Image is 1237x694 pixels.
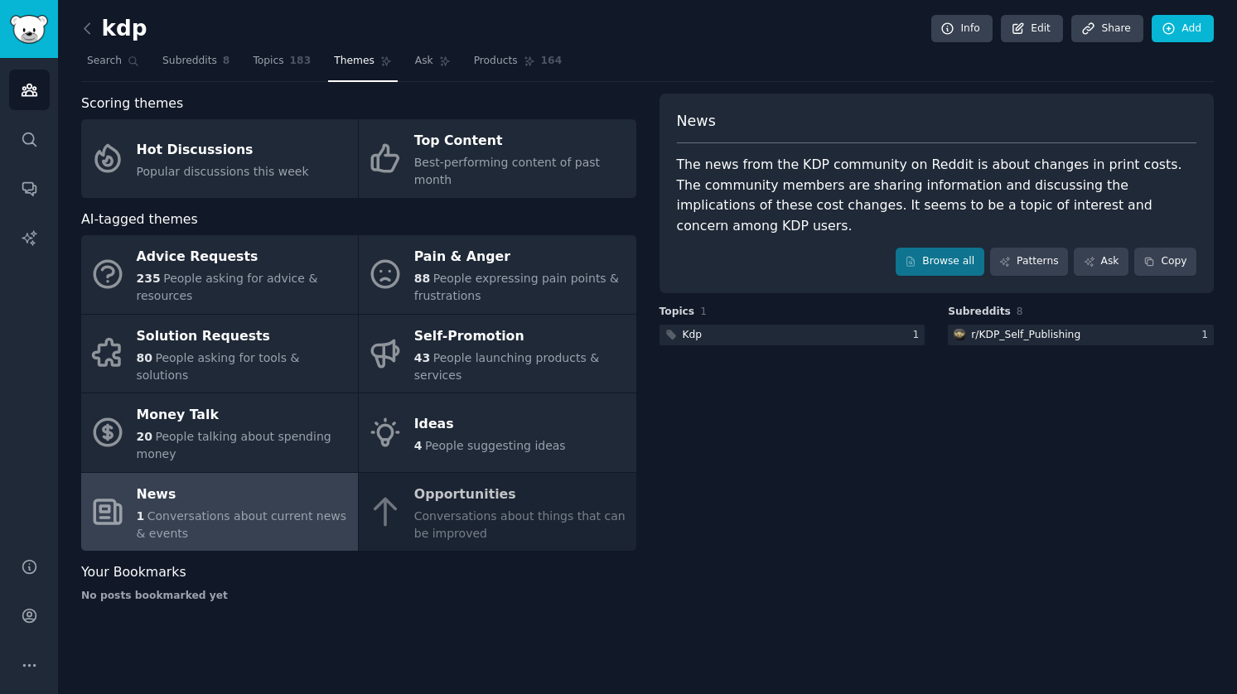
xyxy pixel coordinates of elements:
[414,272,619,302] span: People expressing pain points & frustrations
[137,481,350,508] div: News
[137,244,350,271] div: Advice Requests
[81,48,145,82] a: Search
[414,323,627,349] div: Self-Promotion
[137,509,347,540] span: Conversations about current news & events
[81,210,198,230] span: AI-tagged themes
[334,54,374,69] span: Themes
[81,562,186,583] span: Your Bookmarks
[137,323,350,349] div: Solution Requests
[137,272,318,302] span: People asking for advice & resources
[81,16,147,42] h2: kdp
[81,94,183,114] span: Scoring themes
[81,235,358,314] a: Advice Requests235People asking for advice & resources
[954,329,965,340] img: KDP_Self_Publishing
[1017,306,1023,317] span: 8
[137,430,152,443] span: 20
[137,272,161,285] span: 235
[700,306,707,317] span: 1
[81,119,358,198] a: Hot DiscussionsPopular discussions this week
[683,328,703,343] div: Kdp
[1071,15,1143,43] a: Share
[1201,328,1214,343] div: 1
[137,430,331,460] span: People talking about spending money
[137,402,350,429] div: Money Talk
[290,54,312,69] span: 183
[409,48,457,82] a: Ask
[87,54,122,69] span: Search
[948,305,1011,320] span: Subreddits
[912,328,925,343] div: 1
[137,351,300,382] span: People asking for tools & solutions
[1134,248,1196,276] button: Copy
[414,156,600,186] span: Best-performing content of past month
[137,351,152,364] span: 80
[990,248,1068,276] a: Patterns
[474,54,518,69] span: Products
[162,54,217,69] span: Subreddits
[81,315,358,393] a: Solution Requests80People asking for tools & solutions
[468,48,568,82] a: Products164
[81,393,358,472] a: Money Talk20People talking about spending money
[660,325,925,345] a: Kdp1
[931,15,993,43] a: Info
[328,48,398,82] a: Themes
[137,165,309,178] span: Popular discussions this week
[948,325,1214,345] a: KDP_Self_Publishingr/KDP_Self_Publishing1
[359,315,635,393] a: Self-Promotion43People launching products & services
[414,439,423,452] span: 4
[359,119,635,198] a: Top ContentBest-performing content of past month
[247,48,316,82] a: Topics183
[359,235,635,314] a: Pain & Anger88People expressing pain points & frustrations
[414,411,566,437] div: Ideas
[137,137,309,163] div: Hot Discussions
[971,328,1080,343] div: r/ KDP_Self_Publishing
[414,244,627,271] div: Pain & Anger
[415,54,433,69] span: Ask
[359,393,635,472] a: Ideas4People suggesting ideas
[541,54,563,69] span: 164
[10,15,48,44] img: GummySearch logo
[137,509,145,523] span: 1
[660,305,695,320] span: Topics
[1152,15,1214,43] a: Add
[157,48,235,82] a: Subreddits8
[425,439,566,452] span: People suggesting ideas
[414,272,430,285] span: 88
[414,351,599,382] span: People launching products & services
[414,351,430,364] span: 43
[1001,15,1063,43] a: Edit
[81,473,358,552] a: News1Conversations about current news & events
[896,248,984,276] a: Browse all
[223,54,230,69] span: 8
[81,589,636,604] div: No posts bookmarked yet
[1074,248,1128,276] a: Ask
[677,111,716,132] span: News
[677,155,1197,236] div: The news from the KDP community on Reddit is about changes in print costs. The community members ...
[414,128,627,155] div: Top Content
[253,54,283,69] span: Topics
